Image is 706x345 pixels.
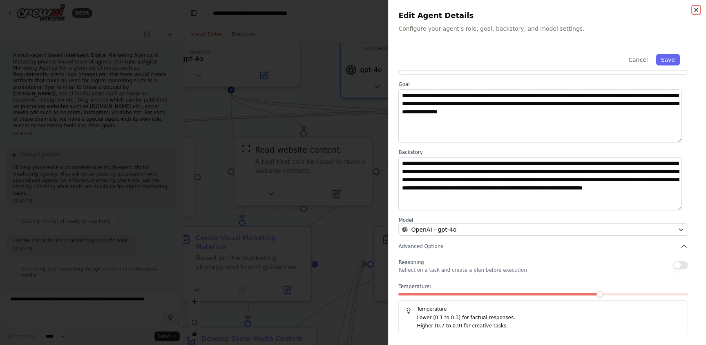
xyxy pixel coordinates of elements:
[398,283,431,290] span: Temperature:
[417,322,681,330] p: Higher (0.7 to 0.9) for creative tasks.
[398,223,688,236] button: OpenAI - gpt-4o
[398,149,688,156] label: Backstory
[398,25,696,33] p: Configure your agent's role, goal, backstory, and model settings.
[417,314,681,322] p: Lower (0.1 to 0.3) for factual responses.
[405,306,681,312] h5: Temperature
[398,81,688,88] label: Goal
[398,259,424,265] span: Reasoning
[398,267,527,273] p: Reflect on a task and create a plan before execution
[398,217,688,223] label: Model
[398,243,443,250] span: Advanced Options
[623,54,652,65] button: Cancel
[411,225,456,234] span: OpenAI - gpt-4o
[398,242,688,250] button: Advanced Options
[398,10,696,21] h2: Edit Agent Details
[656,54,680,65] button: Save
